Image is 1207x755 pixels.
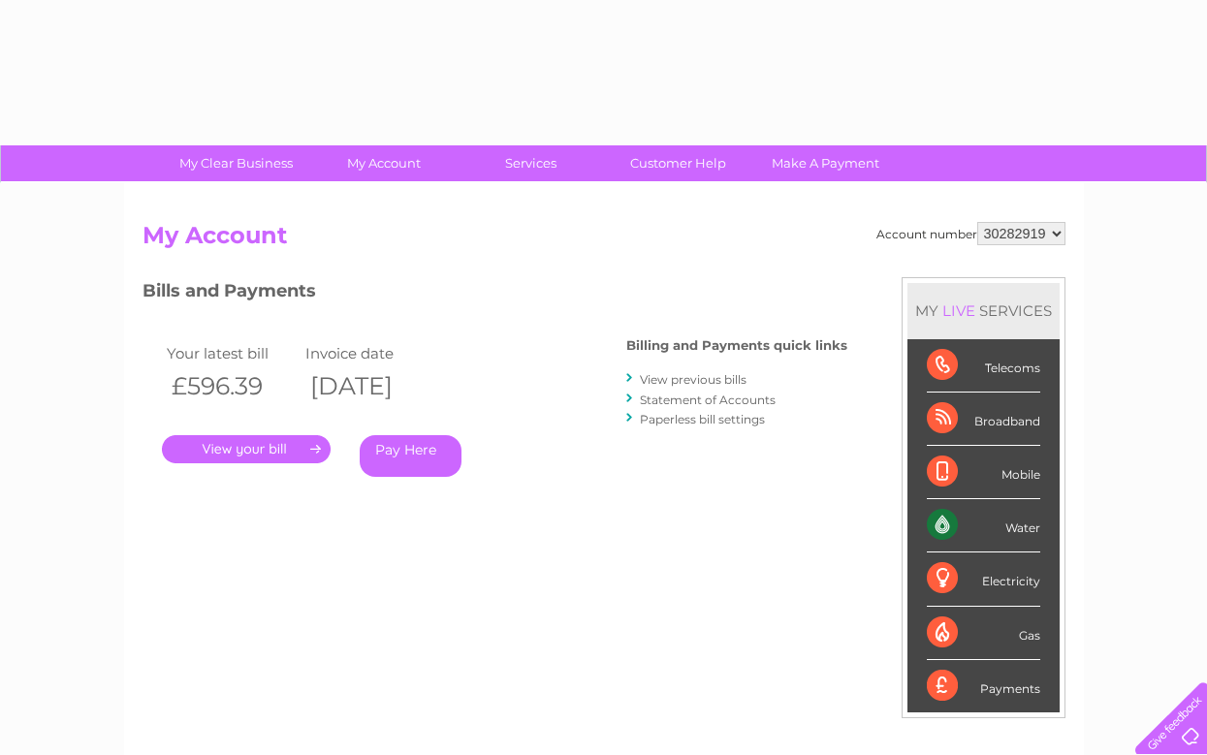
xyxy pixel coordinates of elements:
a: Make A Payment [746,145,905,181]
div: Broadband [927,393,1040,446]
div: Water [927,499,1040,552]
a: Statement of Accounts [640,393,776,407]
a: Services [451,145,611,181]
div: Account number [876,222,1065,245]
th: £596.39 [162,366,302,406]
a: My Account [303,145,463,181]
div: LIVE [938,301,979,320]
div: Mobile [927,446,1040,499]
td: Invoice date [301,340,440,366]
a: My Clear Business [156,145,316,181]
th: [DATE] [301,366,440,406]
a: . [162,435,331,463]
h3: Bills and Payments [143,277,847,311]
div: Telecoms [927,339,1040,393]
a: Pay Here [360,435,461,477]
h2: My Account [143,222,1065,259]
div: Electricity [927,552,1040,606]
a: View previous bills [640,372,746,387]
div: Payments [927,660,1040,712]
td: Your latest bill [162,340,302,366]
h4: Billing and Payments quick links [626,338,847,353]
div: Gas [927,607,1040,660]
a: Paperless bill settings [640,412,765,426]
div: MY SERVICES [907,283,1060,338]
a: Customer Help [598,145,758,181]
